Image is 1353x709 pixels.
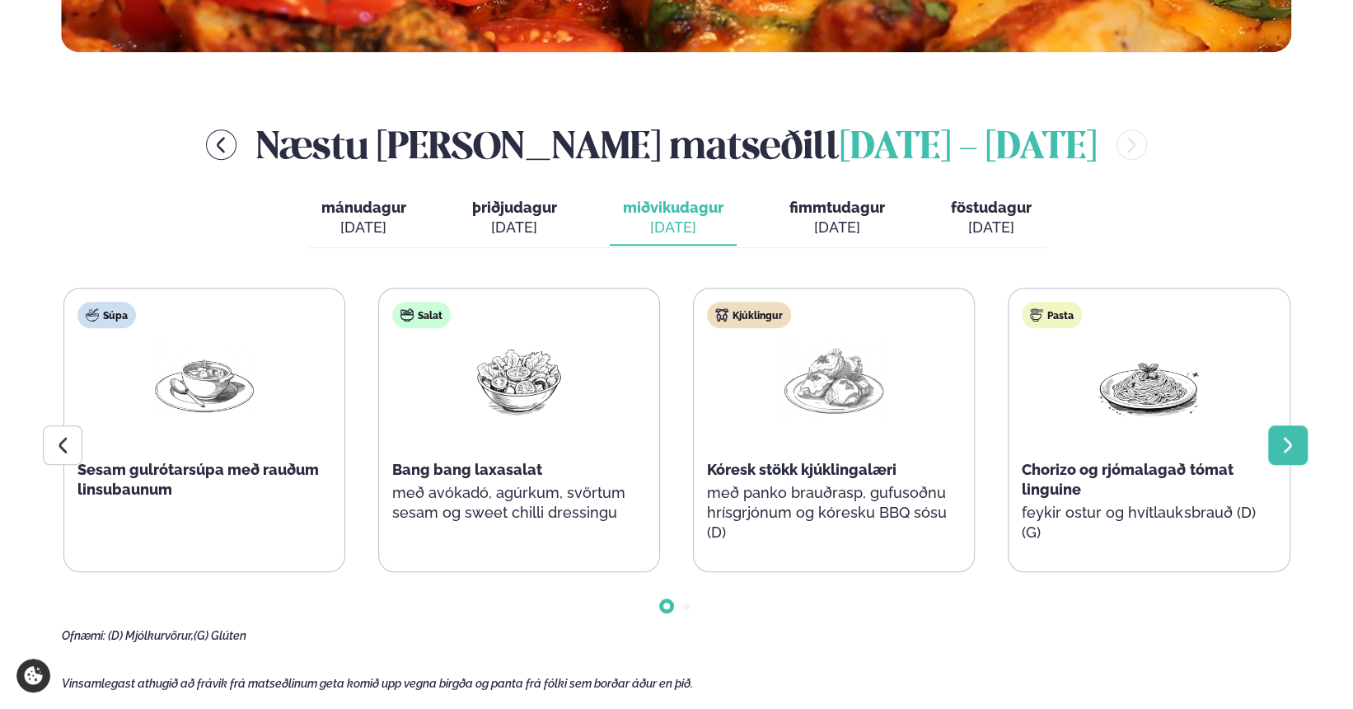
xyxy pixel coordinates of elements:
span: Kóresk stökk kjúklingalæri [707,461,897,478]
p: feykir ostur og hvítlauksbrauð (D) (G) [1022,503,1276,542]
button: föstudagur [DATE] [938,191,1045,246]
div: Súpa [77,302,136,328]
span: (D) Mjólkurvörur, [108,629,194,642]
span: mánudagur [321,199,406,216]
span: fimmtudagur [789,199,885,216]
div: [DATE] [951,218,1032,237]
div: Kjúklingur [707,302,791,328]
span: Vinsamlegast athugið að frávik frá matseðlinum geta komið upp vegna birgða og panta frá fólki sem... [62,677,693,690]
img: pasta.svg [1030,308,1043,322]
span: miðvikudagur [623,199,723,216]
span: Sesam gulrótarsúpa með rauðum linsubaunum [77,461,319,498]
img: soup.svg [86,308,99,322]
button: menu-btn-right [1117,129,1147,160]
span: [DATE] - [DATE] [840,130,1097,167]
h2: Næstu [PERSON_NAME] matseðill [256,118,1097,171]
span: Ofnæmi: [62,629,105,642]
button: menu-btn-left [206,129,236,160]
div: [DATE] [789,218,885,237]
div: [DATE] [472,218,557,237]
img: Chicken-thighs.png [781,341,887,418]
span: Bang bang laxasalat [392,461,542,478]
span: föstudagur [951,199,1032,216]
img: Spagetti.png [1096,341,1201,418]
span: þriðjudagur [472,199,557,216]
div: Salat [392,302,451,328]
button: þriðjudagur [DATE] [459,191,570,246]
span: (G) Glúten [194,629,246,642]
a: Cookie settings [16,659,50,693]
img: chicken.svg [715,308,728,322]
span: Chorizo og rjómalagað tómat linguine [1022,461,1233,498]
div: [DATE] [623,218,723,237]
p: með avókadó, agúrkum, svörtum sesam og sweet chilli dressingu [392,483,646,523]
button: miðvikudagur [DATE] [610,191,737,246]
img: salad.svg [400,308,414,322]
img: Soup.png [152,341,257,418]
img: Salad.png [466,341,572,418]
button: fimmtudagur [DATE] [776,191,898,246]
div: [DATE] [321,218,406,237]
button: mánudagur [DATE] [308,191,419,246]
p: með panko brauðrasp, gufusoðnu hrísgrjónum og kóresku BBQ sósu (D) [707,483,961,542]
div: Pasta [1022,302,1082,328]
span: Go to slide 1 [663,603,670,609]
span: Go to slide 2 [683,603,690,609]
